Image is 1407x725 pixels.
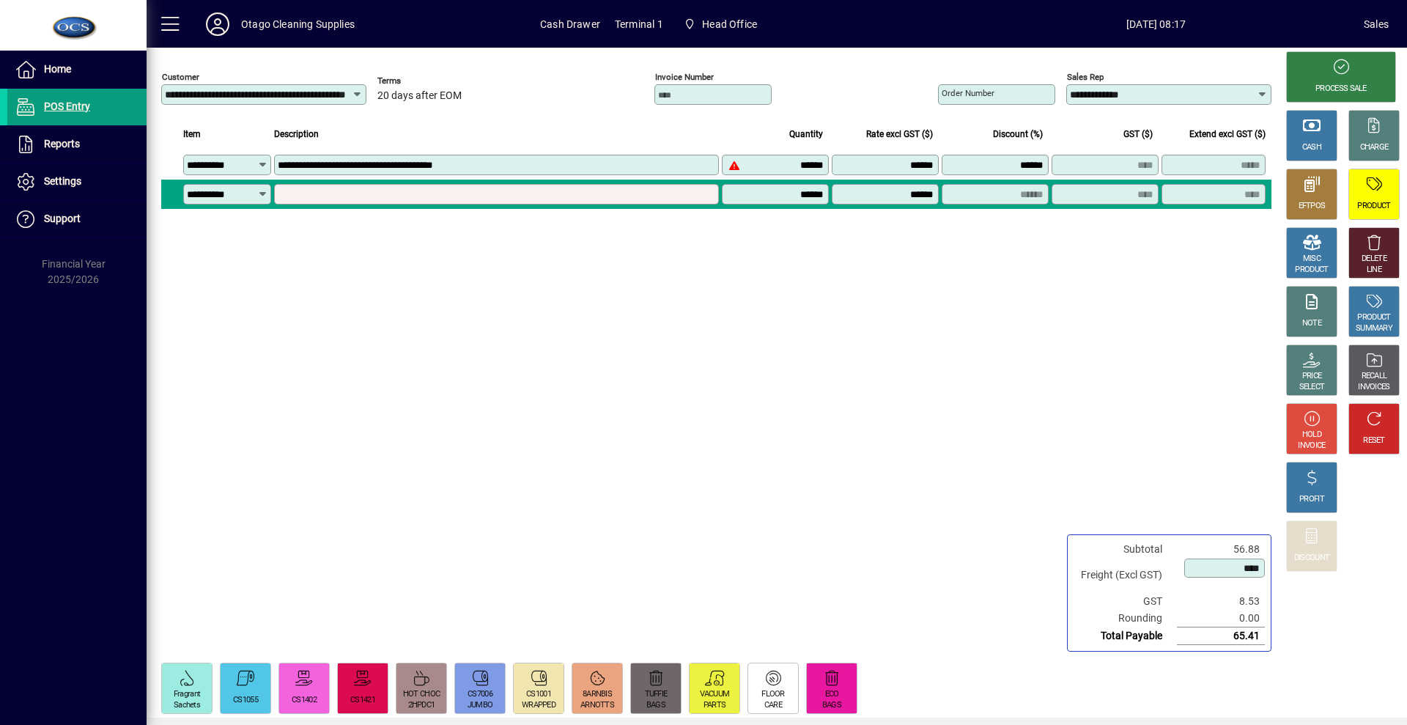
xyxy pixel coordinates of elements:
[1074,628,1177,645] td: Total Payable
[1360,142,1389,153] div: CHARGE
[44,213,81,224] span: Support
[1177,610,1265,628] td: 0.00
[655,72,714,82] mat-label: Invoice number
[1302,318,1321,329] div: NOTE
[1177,628,1265,645] td: 65.41
[377,76,465,86] span: Terms
[1295,265,1328,276] div: PRODUCT
[1357,312,1390,323] div: PRODUCT
[174,700,200,711] div: Sachets
[1364,12,1389,36] div: Sales
[468,689,492,700] div: CS7006
[44,138,80,150] span: Reports
[1299,494,1324,505] div: PROFIT
[241,12,355,36] div: Otago Cleaning Supplies
[1302,371,1322,382] div: PRICE
[825,689,839,700] div: ECO
[678,11,763,37] span: Head Office
[1299,382,1325,393] div: SELECT
[1123,126,1153,142] span: GST ($)
[403,689,440,700] div: HOT CHOC
[1177,593,1265,610] td: 8.53
[1302,430,1321,441] div: HOLD
[1358,382,1389,393] div: INVOICES
[44,63,71,75] span: Home
[162,72,199,82] mat-label: Customer
[174,689,200,700] div: Fragrant
[522,700,555,711] div: WRAPPED
[866,126,933,142] span: Rate excl GST ($)
[1074,558,1177,593] td: Freight (Excl GST)
[7,163,147,200] a: Settings
[645,689,668,700] div: TUFFIE
[233,695,258,706] div: CS1055
[1357,201,1390,212] div: PRODUCT
[526,689,551,700] div: CS1001
[1299,201,1326,212] div: EFTPOS
[764,700,782,711] div: CARE
[615,12,663,36] span: Terminal 1
[702,12,757,36] span: Head Office
[1074,593,1177,610] td: GST
[1362,371,1387,382] div: RECALL
[7,51,147,88] a: Home
[789,126,823,142] span: Quantity
[44,175,81,187] span: Settings
[540,12,600,36] span: Cash Drawer
[1298,441,1325,452] div: INVOICE
[700,689,730,700] div: VACUUM
[292,695,317,706] div: CS1402
[7,201,147,238] a: Support
[942,88,994,98] mat-label: Order number
[194,11,241,37] button: Profile
[1362,254,1386,265] div: DELETE
[1315,84,1367,95] div: PROCESS SALE
[350,695,375,706] div: CS1421
[761,689,785,700] div: FLOOR
[7,126,147,163] a: Reports
[1302,142,1321,153] div: CASH
[1177,541,1265,558] td: 56.88
[1189,126,1266,142] span: Extend excl GST ($)
[993,126,1043,142] span: Discount (%)
[1067,72,1104,82] mat-label: Sales rep
[1356,323,1392,334] div: SUMMARY
[948,12,1364,36] span: [DATE] 08:17
[1303,254,1321,265] div: MISC
[44,100,90,112] span: POS Entry
[703,700,726,711] div: PARTS
[274,126,319,142] span: Description
[1367,265,1381,276] div: LINE
[1294,553,1329,564] div: DISCOUNT
[580,700,614,711] div: ARNOTTS
[646,700,665,711] div: BAGS
[408,700,435,711] div: 2HPDC1
[377,90,462,102] span: 20 days after EOM
[583,689,612,700] div: 8ARNBIS
[1074,541,1177,558] td: Subtotal
[468,700,493,711] div: JUMBO
[822,700,841,711] div: BAGS
[183,126,201,142] span: Item
[1363,435,1385,446] div: RESET
[1074,610,1177,628] td: Rounding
